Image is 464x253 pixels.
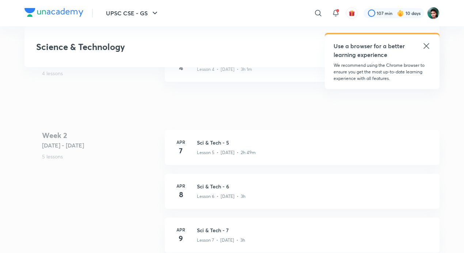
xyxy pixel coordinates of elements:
[197,237,245,244] p: Lesson 7 • [DATE] • 3h
[197,226,431,234] h3: Sci & Tech - 7
[24,8,83,17] img: Company Logo
[165,130,440,174] a: Apr7Sci & Tech - 5Lesson 5 • [DATE] • 2h 49m
[427,7,440,19] img: Avinash Gupta
[197,139,431,146] h3: Sci & Tech - 5
[165,47,440,91] a: Apr4Sci & Tech - 4Lesson 4 • [DATE] • 3h 1m
[197,149,256,156] p: Lesson 5 • [DATE] • 2h 49m
[174,139,188,145] h6: Apr
[42,153,159,160] p: 5 lessons
[36,42,322,52] h3: Science & Technology
[334,62,431,82] p: We recommend using the Chrome browser to ensure you get the most up-to-date learning experience w...
[102,6,164,20] button: UPSC CSE - GS
[174,189,188,200] h4: 8
[174,233,188,244] h4: 9
[397,9,404,17] img: streak
[174,226,188,233] h6: Apr
[42,69,159,77] p: 4 lessons
[42,130,159,141] h4: Week 2
[165,174,440,218] a: Apr8Sci & Tech - 6Lesson 6 • [DATE] • 3h
[174,62,188,73] h4: 4
[349,10,355,16] img: avatar
[346,7,358,19] button: avatar
[334,42,406,59] h5: Use a browser for a better learning experience
[174,183,188,189] h6: Apr
[197,193,246,200] p: Lesson 6 • [DATE] • 3h
[24,8,83,19] a: Company Logo
[42,141,159,150] h5: [DATE] - [DATE]
[174,145,188,156] h4: 7
[197,66,252,73] p: Lesson 4 • [DATE] • 3h 1m
[197,183,431,190] h3: Sci & Tech - 6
